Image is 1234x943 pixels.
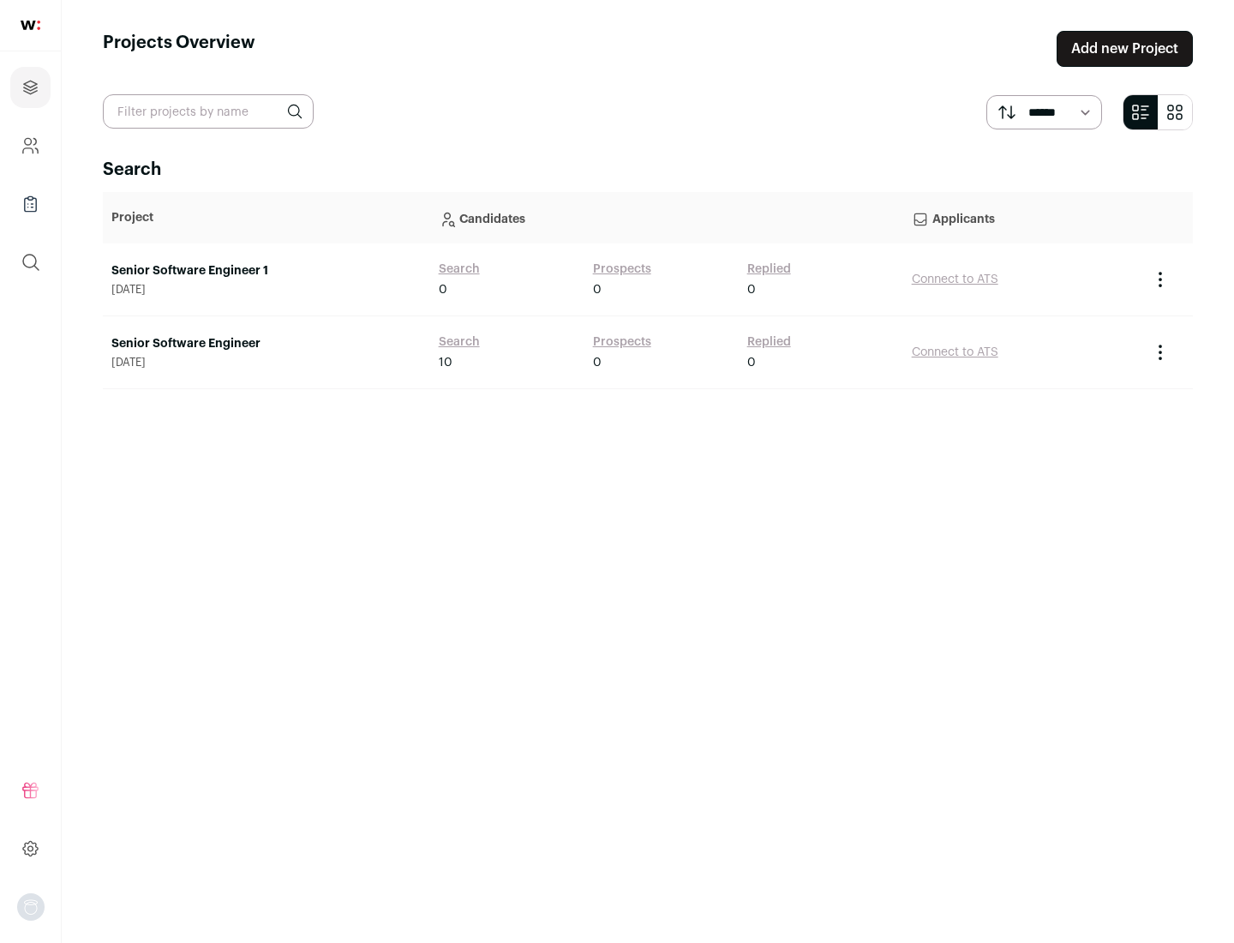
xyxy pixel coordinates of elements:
[747,354,756,371] span: 0
[439,281,447,298] span: 0
[103,158,1193,182] h2: Search
[1150,342,1171,363] button: Project Actions
[103,94,314,129] input: Filter projects by name
[111,209,422,226] p: Project
[103,31,255,67] h1: Projects Overview
[593,354,602,371] span: 0
[593,333,651,351] a: Prospects
[111,335,422,352] a: Senior Software Engineer
[912,201,1133,235] p: Applicants
[439,201,895,235] p: Candidates
[111,262,422,279] a: Senior Software Engineer 1
[439,333,480,351] a: Search
[10,125,51,166] a: Company and ATS Settings
[1150,269,1171,290] button: Project Actions
[593,261,651,278] a: Prospects
[439,354,452,371] span: 10
[1057,31,1193,67] a: Add new Project
[912,273,998,285] a: Connect to ATS
[439,261,480,278] a: Search
[593,281,602,298] span: 0
[17,893,45,921] button: Open dropdown
[747,281,756,298] span: 0
[111,283,422,297] span: [DATE]
[21,21,40,30] img: wellfound-shorthand-0d5821cbd27db2630d0214b213865d53afaa358527fdda9d0ea32b1df1b89c2c.svg
[912,346,998,358] a: Connect to ATS
[747,333,791,351] a: Replied
[111,356,422,369] span: [DATE]
[10,67,51,108] a: Projects
[10,183,51,225] a: Company Lists
[17,893,45,921] img: nopic.png
[747,261,791,278] a: Replied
